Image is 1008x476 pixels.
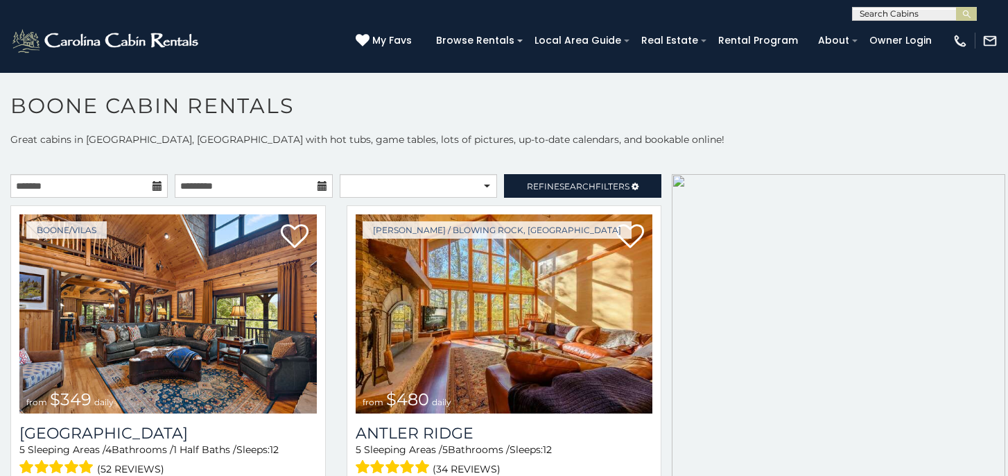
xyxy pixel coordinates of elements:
[281,223,309,252] a: Add to favorites
[356,33,415,49] a: My Favs
[26,397,47,407] span: from
[50,389,92,409] span: $349
[559,181,596,192] span: Search
[527,181,629,192] span: Refine Filters
[94,397,114,407] span: daily
[19,214,317,414] a: Diamond Creek Lodge from $349 daily
[862,30,939,51] a: Owner Login
[982,33,998,49] img: mail-regular-white.png
[356,214,653,414] img: Antler Ridge
[10,27,202,55] img: White-1-2.png
[19,214,317,414] img: Diamond Creek Lodge
[19,443,25,456] span: 5
[543,443,552,456] span: 12
[634,30,705,51] a: Real Estate
[363,221,632,239] a: [PERSON_NAME] / Blowing Rock, [GEOGRAPHIC_DATA]
[442,443,448,456] span: 5
[711,30,805,51] a: Rental Program
[105,443,112,456] span: 4
[270,443,279,456] span: 12
[26,221,107,239] a: Boone/Vilas
[386,389,429,409] span: $480
[953,33,968,49] img: phone-regular-white.png
[372,33,412,48] span: My Favs
[504,174,661,198] a: RefineSearchFilters
[429,30,521,51] a: Browse Rentals
[173,443,236,456] span: 1 Half Baths /
[356,214,653,414] a: Antler Ridge from $480 daily
[19,424,317,443] h3: Diamond Creek Lodge
[19,424,317,443] a: [GEOGRAPHIC_DATA]
[356,443,361,456] span: 5
[432,397,451,407] span: daily
[528,30,628,51] a: Local Area Guide
[363,397,383,407] span: from
[356,424,653,443] a: Antler Ridge
[811,30,856,51] a: About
